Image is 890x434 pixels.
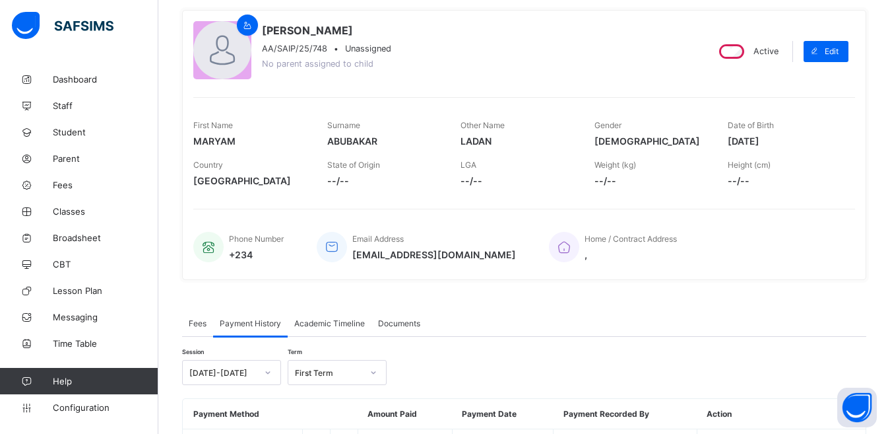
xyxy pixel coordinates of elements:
span: Email Address [352,234,404,244]
span: --/-- [594,175,709,186]
span: No parent assigned to child [262,59,373,69]
span: Configuration [53,402,158,413]
span: Help [53,376,158,386]
th: Payment Date [452,399,554,429]
span: ABUBAKAR [327,135,441,147]
span: Dashboard [53,74,158,85]
span: Payment History [220,318,281,328]
span: --/-- [327,175,441,186]
span: State of Origin [327,160,380,170]
span: Parent [53,153,158,164]
span: LADAN [461,135,575,147]
span: MARYAM [193,135,307,147]
span: Height (cm) [728,160,771,170]
span: +234 [229,249,284,260]
span: Documents [378,318,420,328]
span: Phone Number [229,234,284,244]
span: Fees [53,180,158,190]
span: Edit [825,46,839,56]
div: [DATE]-[DATE] [189,368,257,378]
span: AA/SAIP/25/748 [262,44,327,54]
span: Other Name [461,120,505,130]
span: [EMAIL_ADDRESS][DOMAIN_NAME] [352,249,516,260]
span: Student [53,127,158,137]
div: • [262,44,391,54]
span: Date of Birth [728,120,774,130]
th: Payment Recorded By [554,399,697,429]
span: , [585,249,677,260]
span: LGA [461,160,476,170]
span: Home / Contract Address [585,234,677,244]
span: Broadsheet [53,233,158,243]
span: CBT [53,259,158,270]
span: Active [753,46,779,56]
span: [DATE] [728,135,842,147]
span: Unassigned [345,44,391,54]
span: [DEMOGRAPHIC_DATA] [594,135,709,147]
span: Academic Timeline [294,318,365,328]
div: First Term [295,368,362,378]
span: --/-- [461,175,575,186]
span: [PERSON_NAME] [262,24,391,37]
th: Action [697,399,866,429]
span: Session [182,348,204,355]
span: Country [193,160,223,170]
th: Amount Paid [358,399,452,429]
span: Classes [53,206,158,217]
span: Weight (kg) [594,160,636,170]
img: safsims [12,12,113,40]
span: First Name [193,120,233,130]
th: Payment Method [183,399,303,429]
span: Surname [327,120,360,130]
span: Gender [594,120,621,130]
span: --/-- [728,175,842,186]
span: Term [288,348,302,355]
span: Lesson Plan [53,285,158,296]
span: Time Table [53,338,158,349]
span: Messaging [53,312,158,322]
button: Open asap [837,388,877,427]
span: Fees [189,318,207,328]
span: [GEOGRAPHIC_DATA] [193,175,307,186]
span: Staff [53,100,158,111]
